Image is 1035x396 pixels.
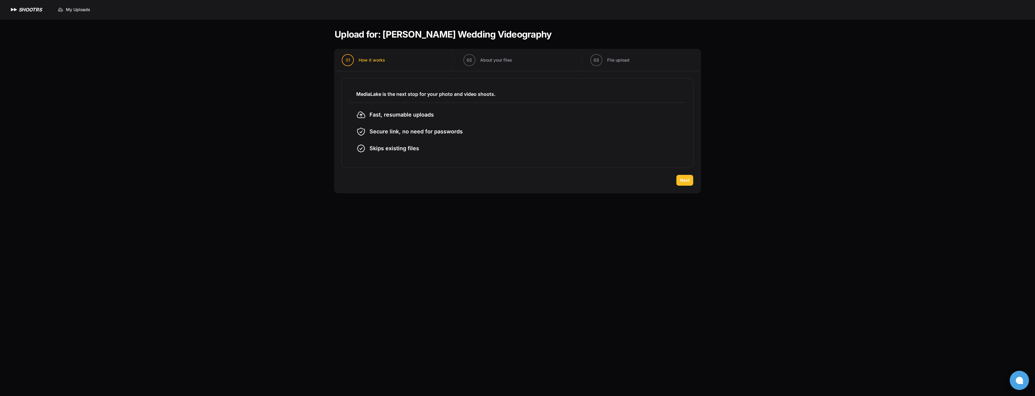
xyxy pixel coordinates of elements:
span: 03 [594,57,599,63]
span: 02 [467,57,472,63]
button: Next [676,175,693,186]
button: 02 About your files [456,49,519,71]
span: Skips existing files [369,144,419,153]
span: How it works [359,57,385,63]
span: Next [680,177,690,183]
button: Open chat window [1010,371,1029,390]
h1: Upload for: [PERSON_NAME] Wedding Videography [335,29,551,40]
span: My Uploads [66,7,90,13]
button: 03 File upload [583,49,637,71]
a: My Uploads [54,4,94,15]
h1: SHOOTRS [19,6,42,13]
span: File upload [607,57,629,63]
img: SHOOTRS [10,6,19,13]
span: About your files [480,57,512,63]
a: SHOOTRS SHOOTRS [10,6,42,13]
h3: MediaLake is the next stop for your photo and video shoots. [356,90,679,98]
span: Fast, resumable uploads [369,111,434,119]
button: 01 How it works [335,49,392,71]
span: Secure link, no need for passwords [369,127,463,136]
span: 01 [346,57,350,63]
